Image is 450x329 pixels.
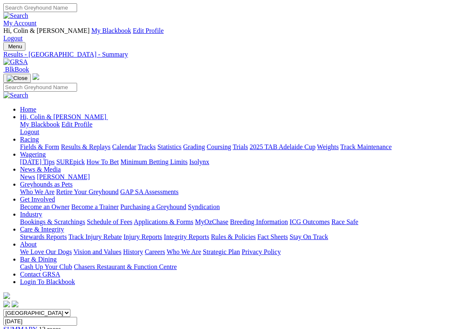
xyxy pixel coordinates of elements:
[167,248,201,255] a: Who We Are
[20,136,39,143] a: Racing
[3,35,22,42] a: Logout
[145,248,165,255] a: Careers
[20,113,106,120] span: Hi, Colin & [PERSON_NAME]
[3,74,31,83] button: Toggle navigation
[20,211,42,218] a: Industry
[20,113,108,120] a: Hi, Colin & [PERSON_NAME]
[3,20,37,27] a: My Account
[20,263,447,271] div: Bar & Dining
[20,158,447,166] div: Wagering
[3,66,29,73] a: BlkBook
[91,27,131,34] a: My Blackbook
[20,241,37,248] a: About
[232,143,248,150] a: Trials
[331,218,358,225] a: Race Safe
[3,42,25,51] button: Toggle navigation
[230,218,288,225] a: Breeding Information
[242,248,281,255] a: Privacy Policy
[138,143,156,150] a: Tracks
[20,121,447,136] div: Hi, Colin & [PERSON_NAME]
[20,166,61,173] a: News & Media
[7,75,27,82] img: Close
[20,181,72,188] a: Greyhounds as Pets
[317,143,339,150] a: Weights
[257,233,288,240] a: Fact Sheets
[87,158,119,165] a: How To Bet
[87,218,132,225] a: Schedule of Fees
[74,263,177,270] a: Chasers Restaurant & Function Centre
[20,218,85,225] a: Bookings & Scratchings
[164,233,209,240] a: Integrity Reports
[20,106,36,113] a: Home
[12,301,18,307] img: twitter.svg
[56,158,85,165] a: SUREpick
[20,203,447,211] div: Get Involved
[290,233,328,240] a: Stay On Track
[3,301,10,307] img: facebook.svg
[5,66,29,73] span: BlkBook
[20,143,447,151] div: Racing
[20,188,55,195] a: Who We Are
[134,218,193,225] a: Applications & Forms
[211,233,256,240] a: Rules & Policies
[188,203,220,210] a: Syndication
[120,203,186,210] a: Purchasing a Greyhound
[3,51,447,58] a: Results - [GEOGRAPHIC_DATA] - Summary
[20,271,60,278] a: Contact GRSA
[203,248,240,255] a: Strategic Plan
[20,196,55,203] a: Get Involved
[123,233,162,240] a: Injury Reports
[3,27,447,42] div: My Account
[250,143,315,150] a: 2025 TAB Adelaide Cup
[20,248,447,256] div: About
[20,203,70,210] a: Become an Owner
[56,188,119,195] a: Retire Your Greyhound
[3,12,28,20] img: Search
[32,73,39,80] img: logo-grsa-white.png
[20,256,57,263] a: Bar & Dining
[68,233,122,240] a: Track Injury Rebate
[3,292,10,299] img: logo-grsa-white.png
[20,173,447,181] div: News & Media
[73,248,121,255] a: Vision and Values
[20,218,447,226] div: Industry
[62,121,92,128] a: Edit Profile
[120,158,187,165] a: Minimum Betting Limits
[133,27,164,34] a: Edit Profile
[20,233,67,240] a: Stewards Reports
[123,248,143,255] a: History
[20,121,60,128] a: My Blackbook
[37,173,90,180] a: [PERSON_NAME]
[290,218,330,225] a: ICG Outcomes
[20,173,35,180] a: News
[157,143,182,150] a: Statistics
[20,151,46,158] a: Wagering
[207,143,231,150] a: Coursing
[3,83,77,92] input: Search
[20,158,55,165] a: [DATE] Tips
[20,128,39,135] a: Logout
[183,143,205,150] a: Grading
[20,248,72,255] a: We Love Our Dogs
[3,92,28,99] img: Search
[3,27,90,34] span: Hi, Colin & [PERSON_NAME]
[20,263,72,270] a: Cash Up Your Club
[20,188,447,196] div: Greyhounds as Pets
[112,143,136,150] a: Calendar
[20,233,447,241] div: Care & Integrity
[61,143,110,150] a: Results & Replays
[3,58,28,66] img: GRSA
[340,143,392,150] a: Track Maintenance
[20,226,64,233] a: Care & Integrity
[3,317,77,326] input: Select date
[20,143,59,150] a: Fields & Form
[189,158,209,165] a: Isolynx
[120,188,179,195] a: GAP SA Assessments
[3,3,77,12] input: Search
[71,203,119,210] a: Become a Trainer
[20,278,75,285] a: Login To Blackbook
[8,43,22,50] span: Menu
[195,218,228,225] a: MyOzChase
